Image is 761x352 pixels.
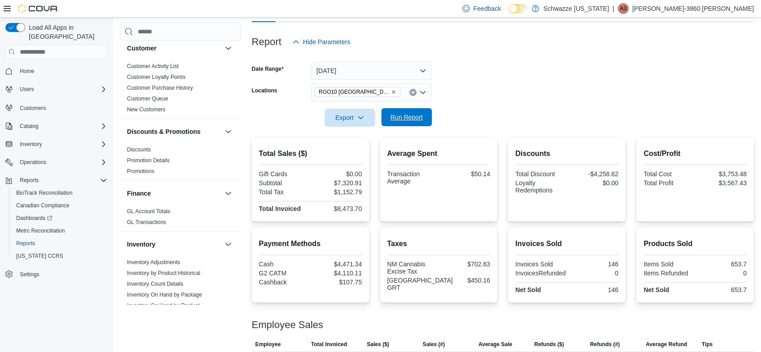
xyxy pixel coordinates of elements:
div: Items Sold [643,261,693,268]
div: [GEOGRAPHIC_DATA] GRT [387,277,453,291]
div: Discounts & Promotions [120,144,241,180]
div: $7,320.91 [312,179,362,187]
h3: Employee Sales [252,320,323,330]
div: NM Cannabis Excise Tax [387,261,437,275]
span: Customers [20,105,46,112]
div: Invoices Sold [515,261,565,268]
div: 653.7 [697,261,747,268]
button: Customer [127,44,221,53]
span: Refunds ($) [534,341,564,348]
label: Date Range [252,65,284,73]
a: Customers [16,103,50,114]
div: 0 [697,270,747,277]
div: $3,567.43 [697,179,747,187]
button: Finance [223,188,234,199]
span: Settings [16,269,107,280]
span: Inventory On Hand by Package [127,291,202,298]
a: Inventory by Product Historical [127,270,200,276]
button: Home [2,64,111,78]
a: Customer Purchase History [127,85,193,91]
h2: Total Sales ($) [259,148,362,159]
span: Run Report [390,113,423,122]
a: Metrc Reconciliation [13,225,68,236]
a: Promotions [127,168,154,174]
a: Discounts [127,146,151,153]
div: Gift Cards [259,170,308,178]
button: Reports [9,237,111,250]
span: Customer Loyalty Points [127,73,186,81]
span: Tips [702,341,712,348]
span: RGO10 Santa Fe [315,87,400,97]
span: Users [16,84,107,95]
div: $4,110.11 [312,270,362,277]
button: Inventory [223,239,234,250]
h2: Average Spent [387,148,490,159]
span: BioTrack Reconciliation [16,189,72,197]
a: [US_STATE] CCRS [13,251,67,261]
span: Customer Activity List [127,63,179,70]
h2: Products Sold [643,238,747,249]
button: Reports [2,174,111,187]
span: RGO10 [GEOGRAPHIC_DATA] [319,87,389,96]
h2: Discounts [515,148,618,159]
h2: Invoices Sold [515,238,618,249]
div: $450.16 [456,277,490,284]
span: Sales (#) [423,341,445,348]
div: 0 [569,270,618,277]
p: [PERSON_NAME]-3860 [PERSON_NAME] [632,3,754,14]
h2: Payment Methods [259,238,362,249]
a: Promotion Details [127,157,170,164]
button: Inventory [2,138,111,151]
span: Home [16,65,107,77]
div: Cash [259,261,308,268]
button: Customer [223,43,234,54]
button: Hide Parameters [289,33,354,51]
div: Total Tax [259,188,308,196]
span: Load All Apps in [GEOGRAPHIC_DATA] [25,23,107,41]
div: Total Cost [643,170,693,178]
p: Schwazze [US_STATE] [544,3,609,14]
span: Average Sale [478,341,512,348]
span: Export [330,109,370,127]
button: Users [16,84,37,95]
input: Dark Mode [508,4,527,14]
span: Inventory Count Details [127,280,183,288]
span: Washington CCRS [13,251,107,261]
span: Customer Purchase History [127,84,193,91]
span: Inventory Adjustments [127,259,180,266]
a: Dashboards [9,212,111,224]
span: Inventory [20,141,42,148]
label: Locations [252,87,277,94]
a: Inventory Adjustments [127,259,180,265]
span: Dashboards [13,213,107,224]
div: Customer [120,61,241,119]
div: Total Profit [643,179,693,187]
span: Reports [13,238,107,249]
a: BioTrack Reconciliation [13,187,76,198]
strong: Total Invoiced [259,205,301,212]
div: $3,753.48 [697,170,747,178]
div: 653.7 [697,286,747,293]
a: Inventory On Hand by Product [127,302,199,309]
a: GL Account Totals [127,208,170,215]
span: Inventory by Product Historical [127,270,200,277]
span: Canadian Compliance [13,200,107,211]
button: Customers [2,101,111,114]
span: Catalog [16,121,107,132]
a: Customer Activity List [127,63,179,69]
a: Customer Loyalty Points [127,74,186,80]
span: Feedback [473,4,501,13]
a: Settings [16,269,43,280]
h3: Customer [127,44,156,53]
strong: Net Sold [515,286,541,293]
a: Canadian Compliance [13,200,73,211]
div: $0.00 [312,170,362,178]
div: Items Refunded [643,270,693,277]
span: Total Invoiced [311,341,347,348]
button: Discounts & Promotions [127,127,221,136]
span: Inventory [16,139,107,150]
h3: Finance [127,189,151,198]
